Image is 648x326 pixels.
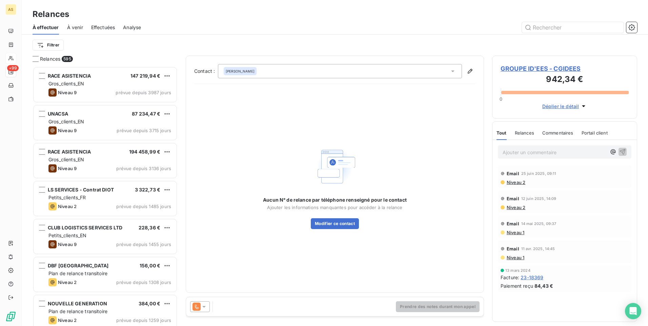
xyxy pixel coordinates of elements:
span: Plan de relance transitoire [48,270,107,276]
span: 3 322,73 € [135,187,161,192]
h3: Relances [33,8,69,20]
div: grid [33,66,178,326]
img: Logo LeanPay [5,311,16,322]
span: prévue depuis 3987 jours [116,90,171,95]
span: +99 [7,65,19,71]
span: 228,36 € [139,225,160,230]
input: Rechercher [522,22,624,33]
button: Déplier le détail [540,102,589,110]
span: [PERSON_NAME] [226,69,255,74]
span: prévue depuis 3136 jours [116,166,171,171]
span: Niveau 2 [506,205,525,210]
span: Commentaires [542,130,573,136]
span: prévue depuis 1485 jours [116,204,171,209]
span: Niveau 9 [58,128,77,133]
span: Petits_clients_FR [48,195,86,200]
span: Petits_clients_EN [48,232,87,238]
span: prévue depuis 1455 jours [116,242,171,247]
span: prévue depuis 3715 jours [117,128,171,133]
span: UNACSA [48,111,68,117]
span: prévue depuis 1259 jours [116,318,171,323]
span: 13 mars 2024 [505,268,530,272]
span: 14 mai 2025, 09:37 [521,222,556,226]
img: Empty state [313,145,357,188]
button: Prendre des notes durant mon appel [396,301,480,312]
span: CLUB LOGISTICS SERVICES LTD [48,225,122,230]
span: Niveau 2 [58,204,77,209]
span: Effectuées [91,24,115,31]
span: Niveau 2 [58,280,77,285]
div: Open Intercom Messenger [625,303,641,319]
button: Modifier ce contact [311,218,359,229]
span: 194 458,99 € [129,149,160,155]
span: Tout [497,130,507,136]
span: À effectuer [33,24,59,31]
span: 11 avr. 2025, 14:45 [521,247,555,251]
span: 12 juin 2025, 14:09 [521,197,556,201]
span: Aucun N° de relance par téléphone renseigné pour le contact [263,197,407,203]
span: Niveau 1 [506,255,524,260]
span: Facture : [501,274,519,281]
span: Niveau 9 [58,166,77,171]
span: Niveau 2 [506,180,525,185]
span: Relances [40,56,60,62]
span: Paiement reçu [501,282,533,289]
span: RACE ASISTENCIA [48,149,91,155]
span: Déplier le détail [542,103,579,110]
span: LS SERVICES - Contrat DIOT [48,187,114,192]
span: prévue depuis 1308 jours [116,280,171,285]
span: 0 [500,96,502,102]
span: Gros_clients_EN [48,157,84,162]
span: Email [507,171,519,176]
span: Analyse [123,24,141,31]
span: 156,00 € [140,263,160,268]
span: RACE ASISTENCIA [48,73,91,79]
div: AS [5,4,16,15]
span: Plan de relance transitoire [48,308,107,314]
button: Filtrer [33,40,64,50]
span: 595 [62,56,73,62]
span: Ajouter les informations manquantes pour accéder à la relance [267,205,402,210]
span: Relances [515,130,534,136]
span: GROUPE ID'EES - CGIDEES [501,64,629,73]
span: NOUVELLE GENERATION [48,301,107,306]
span: Niveau 2 [58,318,77,323]
span: Portail client [582,130,608,136]
span: 23-18369 [521,274,543,281]
span: Email [507,221,519,226]
span: À venir [67,24,83,31]
span: Gros_clients_EN [48,81,84,86]
span: Niveau 9 [58,242,77,247]
span: 147 219,94 € [130,73,160,79]
span: Gros_clients_EN [48,119,84,124]
span: 384,00 € [139,301,160,306]
span: 87 234,47 € [132,111,160,117]
h3: 942,34 € [501,73,629,87]
span: 84,43 € [534,282,553,289]
span: Email [507,196,519,201]
span: Niveau 1 [506,230,524,235]
span: Niveau 9 [58,90,77,95]
span: Email [507,246,519,251]
span: DBF [GEOGRAPHIC_DATA] [48,263,108,268]
span: 25 juin 2025, 09:11 [521,171,556,176]
label: Contact : [194,68,218,75]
